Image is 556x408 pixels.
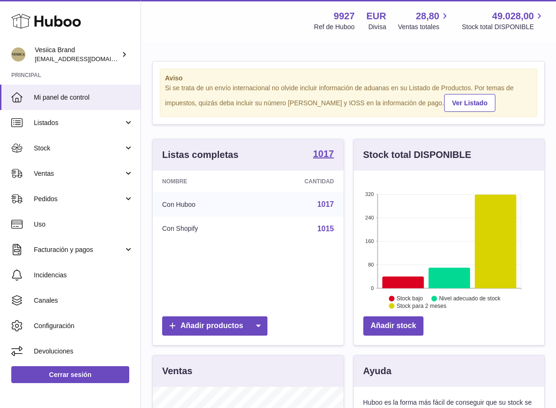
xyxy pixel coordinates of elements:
span: Stock [34,144,124,153]
span: Ventas [34,169,124,178]
span: Mi panel de control [34,93,133,102]
span: 49.028,00 [492,10,534,23]
img: logistic@vesiica.com [11,47,25,62]
td: Con Shopify [153,217,254,241]
span: Uso [34,220,133,229]
div: Si se trata de un envío internacional no olvide incluir información de aduanas en su Listado de P... [165,84,532,112]
span: Pedidos [34,195,124,204]
h3: Ventas [162,365,192,377]
text: Nivel adecuado de stock [439,295,501,302]
h3: Listas completas [162,149,238,161]
strong: Aviso [165,74,532,83]
div: Vesiica Brand [35,46,119,63]
a: Cerrar sesión [11,366,129,383]
a: Ver Listado [444,94,495,112]
text: 160 [365,238,374,244]
span: Ventas totales [398,23,450,31]
div: Ref de Huboo [314,23,354,31]
th: Cantidad [254,171,343,192]
a: 1017 [313,149,334,160]
div: Divisa [368,23,386,31]
span: Canales [34,296,133,305]
span: Configuración [34,322,133,330]
a: Añadir productos [162,316,267,336]
span: Devoluciones [34,347,133,356]
h3: Ayuda [363,365,392,377]
span: Incidencias [34,271,133,280]
strong: 9927 [334,10,355,23]
td: Con Huboo [153,192,254,217]
span: Facturación y pagos [34,245,124,254]
a: 28,80 Ventas totales [398,10,450,31]
text: 80 [368,262,374,267]
text: Stock para 2 meses [396,303,446,309]
span: 28,80 [416,10,439,23]
a: 1017 [317,200,334,208]
a: Añadir stock [363,316,424,336]
text: 320 [365,191,374,197]
a: 49.028,00 Stock total DISPONIBLE [462,10,545,31]
text: 240 [365,215,374,220]
span: Listados [34,118,124,127]
th: Nombre [153,171,254,192]
strong: 1017 [313,149,334,158]
span: [EMAIL_ADDRESS][DOMAIN_NAME] [35,55,138,63]
text: 0 [371,285,374,291]
strong: EUR [367,10,386,23]
a: 1015 [317,225,334,233]
span: Stock total DISPONIBLE [462,23,545,31]
text: Stock bajo [396,295,423,302]
h3: Stock total DISPONIBLE [363,149,471,161]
